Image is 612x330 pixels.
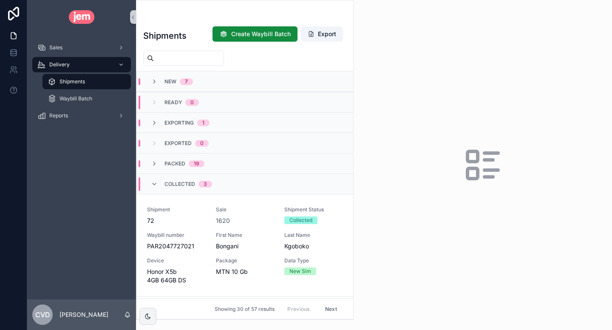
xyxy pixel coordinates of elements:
[216,232,275,239] span: First Name
[319,302,343,316] button: Next
[190,99,194,106] div: 0
[200,140,204,147] div: 0
[289,216,312,224] div: Collected
[301,26,343,42] button: Export
[216,242,275,250] span: Bongani
[284,232,343,239] span: Last Name
[185,78,188,85] div: 7
[284,242,343,250] span: Kgoboko
[204,181,207,188] div: 3
[27,34,136,134] div: scrollable content
[216,257,275,264] span: Package
[216,267,275,276] span: MTN 10 Gb
[49,112,68,119] span: Reports
[216,206,275,213] span: Sale
[147,232,206,239] span: Waybill number
[137,194,353,296] a: Shipment72Sale1620Shipment StatusCollectedWaybill numberPAR2047727021First NameBonganiLast NameKg...
[202,119,204,126] div: 1
[42,74,131,89] a: Shipments
[147,267,206,284] span: Honor X5b 4GB 64GB DS
[42,91,131,106] a: Waybill Batch
[284,206,343,213] span: Shipment Status
[69,10,95,24] img: App logo
[284,257,343,264] span: Data Type
[49,61,70,68] span: Delivery
[164,119,194,126] span: Exporting
[147,206,206,213] span: Shipment
[143,30,187,42] h1: Shipments
[212,26,297,42] button: Create Waybill Batch
[164,160,185,167] span: Packed
[147,242,206,250] span: PAR2047727021
[59,95,92,102] span: Waybill Batch
[164,78,176,85] span: New
[164,181,195,188] span: Collected
[194,160,199,167] div: 19
[147,257,206,264] span: Device
[231,30,291,38] span: Create Waybill Batch
[164,140,192,147] span: Exported
[35,310,50,320] span: Cvd
[32,57,131,72] a: Delivery
[147,216,206,225] span: 72
[49,44,62,51] span: Sales
[32,108,131,123] a: Reports
[59,310,108,319] p: [PERSON_NAME]
[164,99,182,106] span: Ready
[216,216,230,225] a: 1620
[32,40,131,55] a: Sales
[215,306,275,313] span: Showing 30 of 57 results
[59,78,85,85] span: Shipments
[289,267,311,275] div: New Sim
